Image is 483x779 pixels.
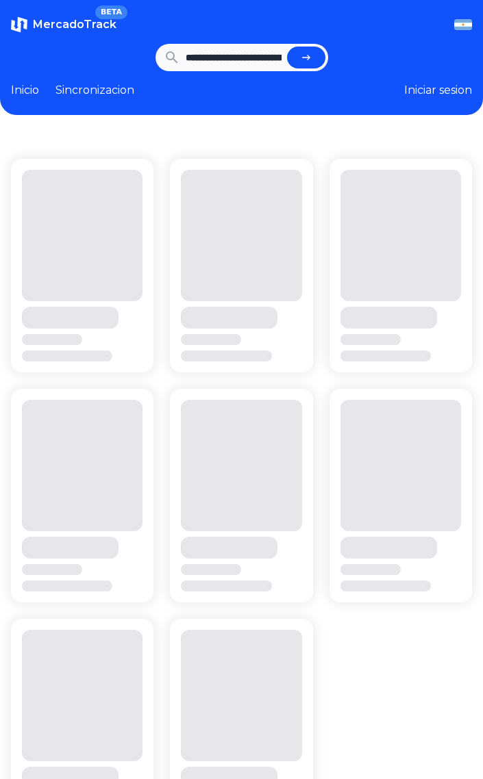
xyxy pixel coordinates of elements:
a: Sincronizacion [55,82,134,99]
span: BETA [95,5,127,19]
span: MercadoTrack [33,18,116,31]
button: Iniciar sesion [404,82,472,99]
a: MercadoTrackBETA [11,16,116,33]
img: Argentina [454,19,472,30]
img: MercadoTrack [11,16,27,33]
a: Inicio [11,82,39,99]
